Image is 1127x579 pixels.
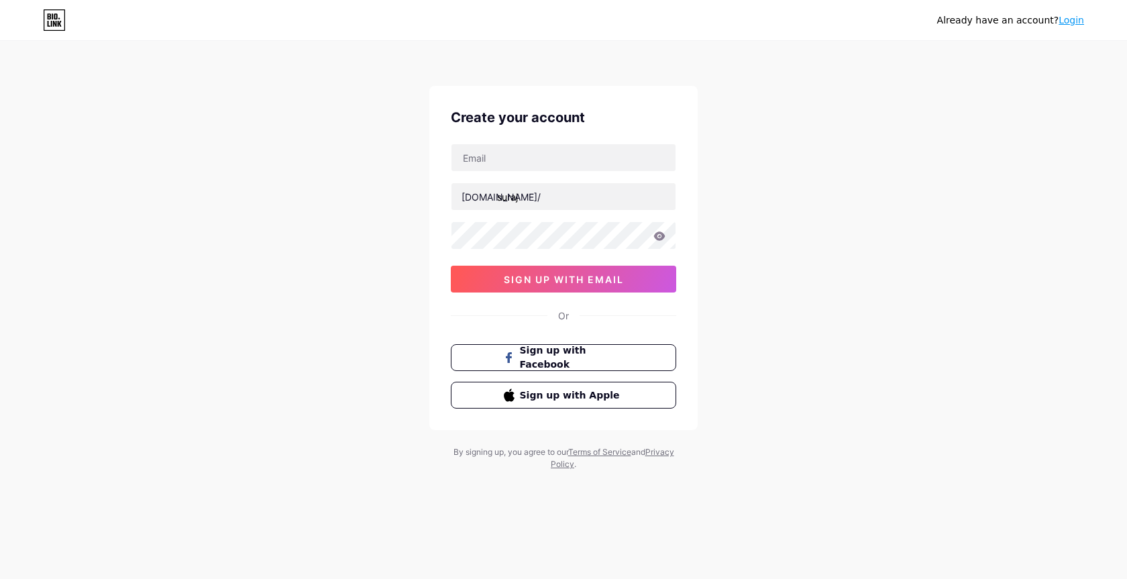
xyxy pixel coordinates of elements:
[451,107,676,127] div: Create your account
[451,183,676,210] input: username
[451,382,676,409] button: Sign up with Apple
[449,446,678,470] div: By signing up, you agree to our and .
[504,274,624,285] span: sign up with email
[451,344,676,371] button: Sign up with Facebook
[558,309,569,323] div: Or
[451,144,676,171] input: Email
[462,190,541,204] div: [DOMAIN_NAME]/
[451,266,676,293] button: sign up with email
[937,13,1084,28] div: Already have an account?
[1059,15,1084,25] a: Login
[520,344,624,372] span: Sign up with Facebook
[520,388,624,403] span: Sign up with Apple
[568,447,631,457] a: Terms of Service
